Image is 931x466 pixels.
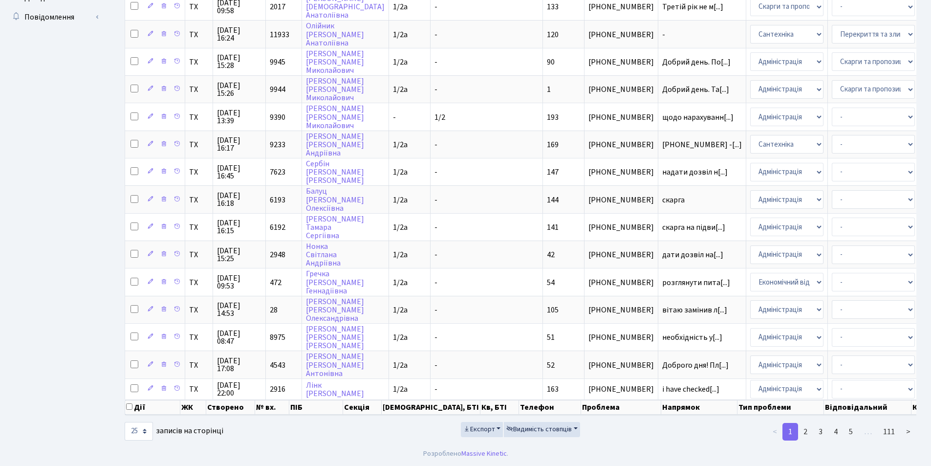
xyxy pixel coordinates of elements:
[306,48,364,76] a: [PERSON_NAME][PERSON_NAME]Миколайович
[393,84,408,95] span: 1/2а
[393,249,408,260] span: 1/2а
[547,277,555,288] span: 54
[270,167,285,178] span: 7623
[782,423,798,441] a: 1
[270,222,285,233] span: 6192
[588,333,654,341] span: [PHONE_NUMBER]
[270,277,281,288] span: 472
[306,380,364,399] a: Лінк[PERSON_NAME]
[125,400,180,415] th: Дії
[270,84,285,95] span: 9944
[306,186,364,214] a: Балуц[PERSON_NAME]Олексіївна
[662,332,722,343] span: необхідність у[...]
[393,305,408,315] span: 1/2а
[900,423,916,441] a: >
[306,131,364,158] a: [PERSON_NAME][PERSON_NAME]Андріївна
[434,167,437,178] span: -
[506,424,572,434] span: Видимість стовпців
[547,360,555,371] span: 52
[189,385,209,393] span: ТХ
[393,167,408,178] span: 1/2а
[434,332,437,343] span: -
[588,279,654,287] span: [PHONE_NUMBER]
[393,139,408,150] span: 1/2а
[434,57,437,67] span: -
[434,277,437,288] span: -
[798,423,813,441] a: 2
[393,57,408,67] span: 1/2а
[463,424,495,434] span: Експорт
[189,361,209,369] span: ТХ
[393,195,408,205] span: 1/2а
[217,274,261,290] span: [DATE] 09:53
[189,3,209,11] span: ТХ
[588,251,654,259] span: [PHONE_NUMBER]
[180,400,206,415] th: ЖК
[189,31,209,39] span: ТХ
[217,54,261,69] span: [DATE] 15:28
[588,223,654,231] span: [PHONE_NUMBER]
[306,296,364,324] a: [PERSON_NAME][PERSON_NAME]Олександрівна
[270,332,285,343] span: 8975
[217,164,261,180] span: [DATE] 16:45
[306,21,364,48] a: Олійник[PERSON_NAME]Анатоліївна
[393,29,408,40] span: 1/2а
[434,29,437,40] span: -
[461,448,507,459] a: Massive Kinetic
[306,352,364,379] a: [PERSON_NAME][PERSON_NAME]Антонівна
[461,422,503,437] button: Експорт
[189,333,209,341] span: ТХ
[217,136,261,152] span: [DATE] 16:17
[662,384,719,395] span: i have checked[...]
[393,112,396,123] span: -
[270,139,285,150] span: 9233
[270,1,285,12] span: 2017
[737,400,824,415] th: Тип проблеми
[306,324,364,351] a: [PERSON_NAME][PERSON_NAME][PERSON_NAME]
[189,251,209,259] span: ТХ
[662,360,729,371] span: Доброго дня! Пл[...]
[588,168,654,176] span: [PHONE_NUMBER]
[519,400,581,415] th: Телефон
[434,139,437,150] span: -
[217,26,261,42] span: [DATE] 16:24
[217,82,261,97] span: [DATE] 15:26
[547,57,555,67] span: 90
[306,158,364,186] a: Сербін[PERSON_NAME][PERSON_NAME]
[306,269,364,296] a: Гречка[PERSON_NAME]Геннадіївна
[393,384,408,395] span: 1/2а
[382,400,480,415] th: [DEMOGRAPHIC_DATA], БТІ
[843,423,859,441] a: 5
[547,222,559,233] span: 141
[189,223,209,231] span: ТХ
[189,279,209,287] span: ТХ
[289,400,343,415] th: ПІБ
[217,357,261,373] span: [DATE] 17:08
[270,384,285,395] span: 2916
[581,400,662,415] th: Проблема
[217,109,261,125] span: [DATE] 13:39
[662,57,731,67] span: Добрий день. По[...]
[270,29,289,40] span: 11933
[306,76,364,103] a: [PERSON_NAME][PERSON_NAME]Миколайович
[306,241,341,268] a: НонкаСвітланаАндріївна
[547,305,559,315] span: 105
[270,112,285,123] span: 9390
[125,422,223,441] label: записів на сторінці
[189,168,209,176] span: ТХ
[480,400,519,415] th: Кв, БТІ
[662,31,742,39] span: -
[588,361,654,369] span: [PHONE_NUMBER]
[343,400,382,415] th: Секція
[189,58,209,66] span: ТХ
[393,360,408,371] span: 1/2а
[255,400,289,415] th: № вх.
[588,58,654,66] span: [PHONE_NUMBER]
[662,167,728,178] span: надати дозвіл н[...]
[877,423,901,441] a: 111
[547,167,559,178] span: 147
[588,86,654,93] span: [PHONE_NUMBER]
[125,422,153,441] select: записів на сторінці
[434,1,437,12] span: -
[189,141,209,149] span: ТХ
